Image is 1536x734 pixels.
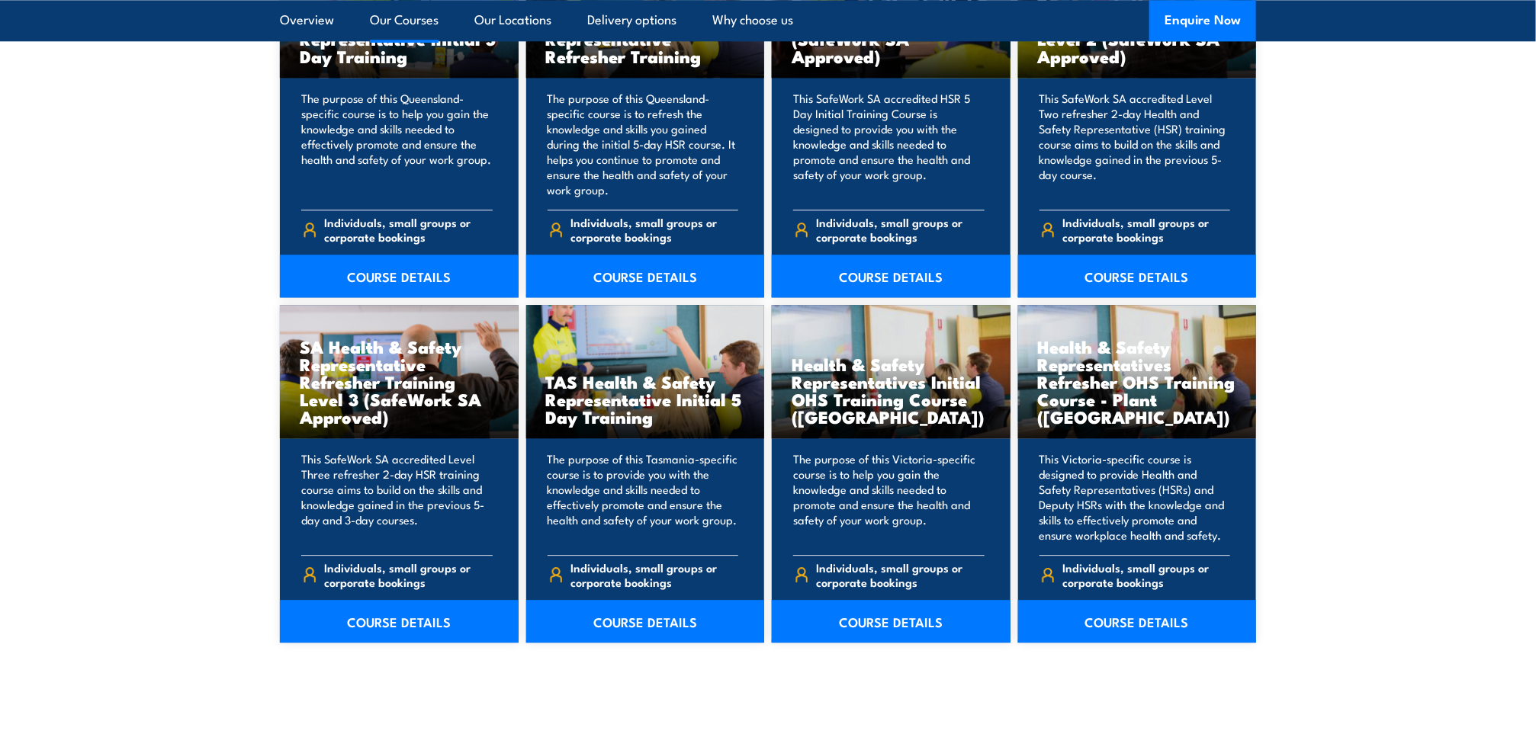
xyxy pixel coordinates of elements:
[300,12,499,65] h3: QLD Health & Safety Representative Initial 5 Day Training
[280,255,519,297] a: COURSE DETAILS
[325,560,493,589] span: Individuals, small groups or corporate bookings
[526,255,765,297] a: COURSE DETAILS
[301,91,493,197] p: The purpose of this Queensland-specific course is to help you gain the knowledge and skills neede...
[1018,600,1257,643] a: COURSE DETAILS
[570,560,738,589] span: Individuals, small groups or corporate bookings
[792,355,991,425] h3: Health & Safety Representatives Initial OHS Training Course ([GEOGRAPHIC_DATA])
[793,451,985,543] p: The purpose of this Victoria-specific course is to help you gain the knowledge and skills needed ...
[301,451,493,543] p: This SafeWork SA accredited Level Three refresher 2-day HSR training course aims to build on the ...
[1040,91,1231,197] p: This SafeWork SA accredited Level Two refresher 2-day Health and Safety Representative (HSR) trai...
[817,215,985,244] span: Individuals, small groups or corporate bookings
[300,338,499,425] h3: SA Health & Safety Representative Refresher Training Level 3 (SafeWork SA Approved)
[570,215,738,244] span: Individuals, small groups or corporate bookings
[817,560,985,589] span: Individuals, small groups or corporate bookings
[1062,560,1230,589] span: Individuals, small groups or corporate bookings
[280,600,519,643] a: COURSE DETAILS
[526,600,765,643] a: COURSE DETAILS
[325,215,493,244] span: Individuals, small groups or corporate bookings
[548,451,739,543] p: The purpose of this Tasmania-specific course is to provide you with the knowledge and skills need...
[793,91,985,197] p: This SafeWork SA accredited HSR 5 Day Initial Training Course is designed to provide you with the...
[772,255,1011,297] a: COURSE DETAILS
[1018,255,1257,297] a: COURSE DETAILS
[546,12,745,65] h3: QLD Health & Safety Representative Refresher Training
[1040,451,1231,543] p: This Victoria-specific course is designed to provide Health and Safety Representatives (HSRs) and...
[772,600,1011,643] a: COURSE DETAILS
[1038,338,1237,425] h3: Health & Safety Representatives Refresher OHS Training Course - Plant ([GEOGRAPHIC_DATA])
[1062,215,1230,244] span: Individuals, small groups or corporate bookings
[548,91,739,197] p: The purpose of this Queensland-specific course is to refresh the knowledge and skills you gained ...
[546,373,745,425] h3: TAS Health & Safety Representative Initial 5 Day Training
